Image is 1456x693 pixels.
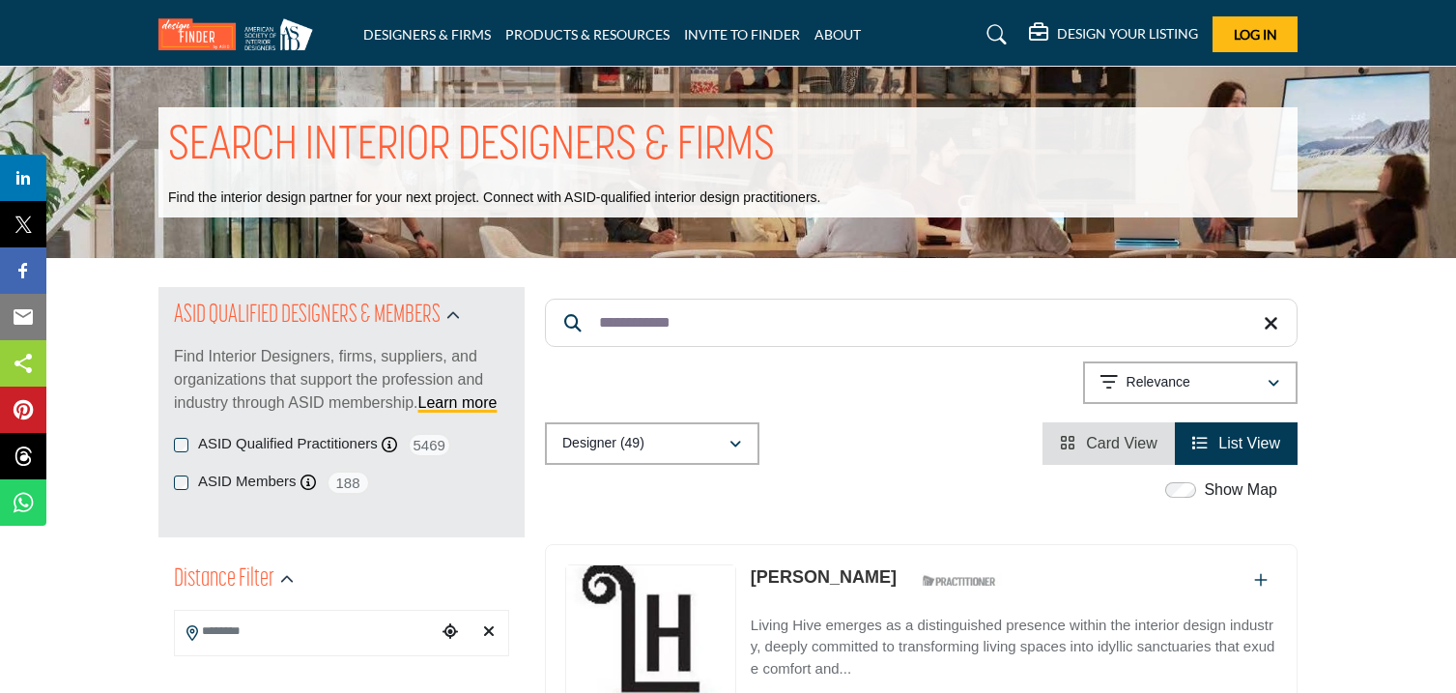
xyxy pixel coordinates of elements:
p: Living Hive emerges as a distinguished presence within the interior design industry, deeply commi... [751,615,1277,680]
a: INVITE TO FINDER [684,26,800,43]
div: Choose your current location [436,612,465,653]
a: DESIGNERS & FIRMS [363,26,491,43]
a: Add To List [1254,572,1268,589]
a: ABOUT [814,26,861,43]
a: Search [968,19,1019,50]
input: Search Keyword [545,299,1298,347]
p: Find the interior design partner for your next project. Connect with ASID-qualified interior desi... [168,188,820,208]
button: Relevance [1083,361,1298,404]
span: Log In [1234,26,1277,43]
div: DESIGN YOUR LISTING [1029,23,1198,46]
input: ASID Members checkbox [174,476,188,490]
img: ASID Qualified Practitioners Badge Icon [915,569,1002,593]
h2: Distance Filter [174,563,274,597]
h5: DESIGN YOUR LISTING [1057,25,1198,43]
span: List View [1218,435,1280,451]
div: Clear search location [474,612,503,653]
li: List View [1175,422,1298,465]
a: Learn more [418,394,498,411]
input: Search Location [175,613,436,650]
label: Show Map [1204,478,1277,502]
h2: ASID QUALIFIED DESIGNERS & MEMBERS [174,299,441,333]
button: Designer (49) [545,422,759,465]
a: View List [1192,435,1280,451]
p: Relevance [1127,373,1190,392]
p: Find Interior Designers, firms, suppliers, and organizations that support the profession and indu... [174,345,509,415]
a: PRODUCTS & RESOURCES [505,26,670,43]
li: Card View [1042,422,1175,465]
h1: SEARCH INTERIOR DESIGNERS & FIRMS [168,117,775,177]
button: Log In [1213,16,1298,52]
label: ASID Qualified Practitioners [198,433,378,455]
p: Designer (49) [562,434,644,453]
input: ASID Qualified Practitioners checkbox [174,438,188,452]
span: 5469 [408,433,451,457]
span: 188 [327,471,370,495]
span: Card View [1086,435,1157,451]
a: Living Hive emerges as a distinguished presence within the interior design industry, deeply commi... [751,603,1277,680]
a: View Card [1060,435,1157,451]
label: ASID Members [198,471,297,493]
a: [PERSON_NAME] [751,567,897,587]
img: Site Logo [158,18,323,50]
p: Lynn Horwitz [751,564,897,591]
